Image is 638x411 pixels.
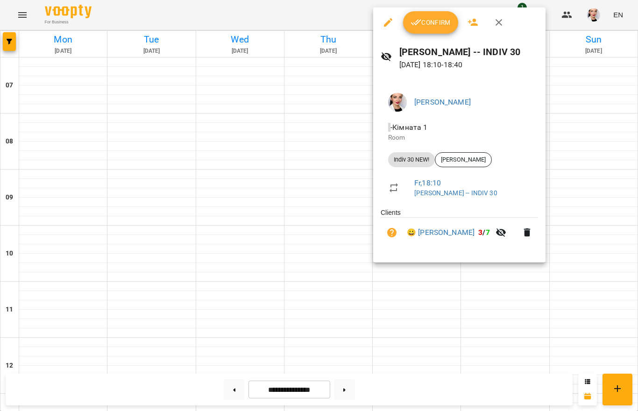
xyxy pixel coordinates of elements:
[478,228,489,237] b: /
[411,17,451,28] span: Confirm
[435,156,491,164] span: [PERSON_NAME]
[388,133,531,142] p: Room
[435,152,492,167] div: [PERSON_NAME]
[403,11,458,34] button: Confirm
[381,208,538,251] ul: Clients
[388,93,407,112] img: a7f3889b8e8428a109a73121dfefc63d.jpg
[414,98,471,106] a: [PERSON_NAME]
[478,228,482,237] span: 3
[399,45,539,59] h6: [PERSON_NAME] -- INDIV 30
[381,221,403,244] button: Unpaid. Bill the attendance?
[414,178,441,187] a: Fr , 18:10
[414,189,497,197] a: [PERSON_NAME] -- INDIV 30
[388,156,435,164] span: Indiv 30 NEW!
[399,59,539,71] p: [DATE] 18:10 - 18:40
[388,123,430,132] span: - Кімната 1
[407,227,475,238] a: 😀 [PERSON_NAME]
[486,228,490,237] span: 7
